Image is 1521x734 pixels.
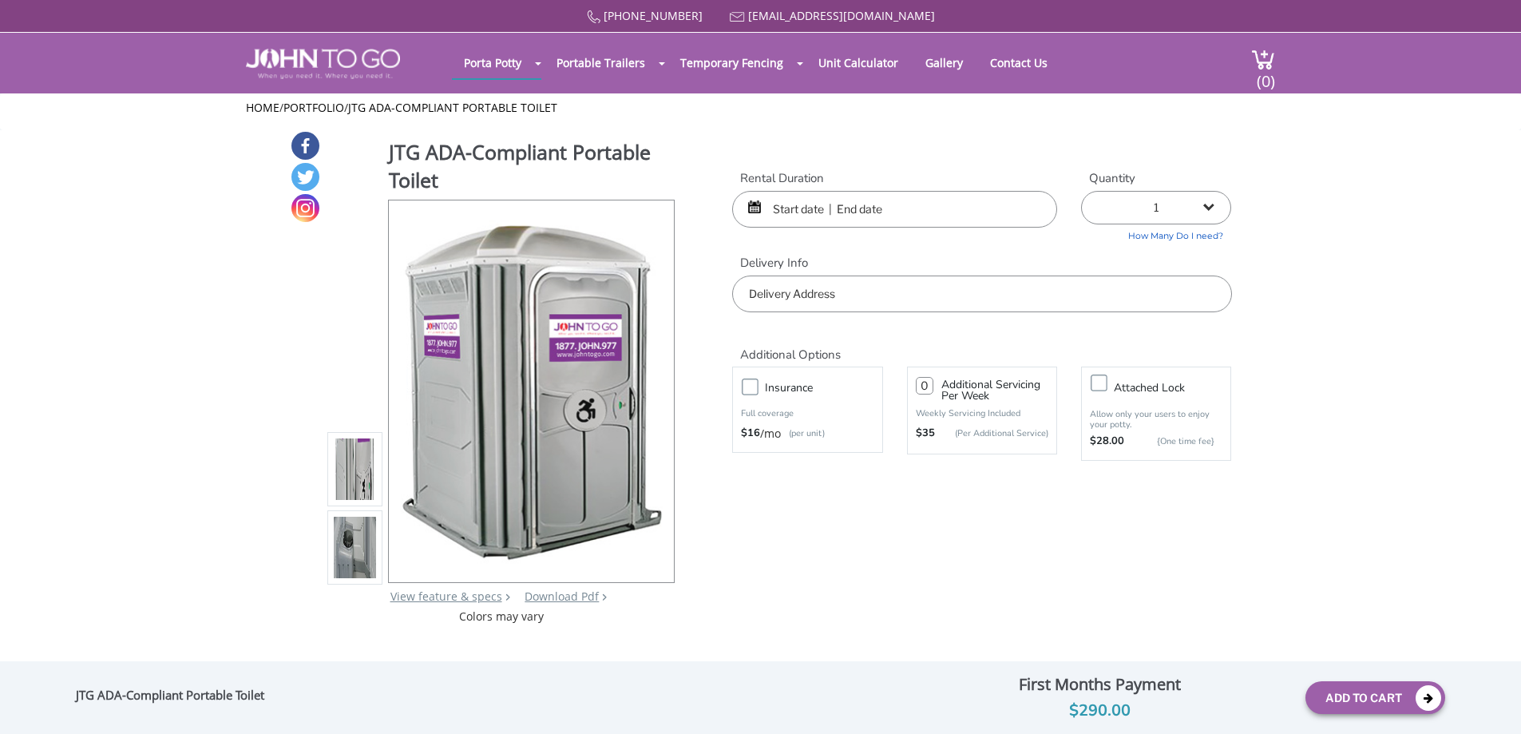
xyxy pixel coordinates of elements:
[1457,670,1521,734] button: Live Chat
[913,47,975,78] a: Gallery
[978,47,1060,78] a: Contact Us
[505,593,510,601] img: right arrow icon
[452,47,533,78] a: Porta Potty
[246,100,279,115] a: Home
[732,276,1231,312] input: Delivery Address
[741,426,760,442] strong: $16
[730,12,745,22] img: Mail
[390,589,502,604] a: View feature & specs
[525,589,599,604] a: Download Pdf
[781,426,825,442] p: (per unit)
[732,170,1057,187] label: Rental Duration
[1132,434,1214,450] p: {One time fee}
[389,138,676,198] h1: JTG ADA-Compliant Portable Toilet
[545,47,657,78] a: Portable Trailers
[668,47,795,78] a: Temporary Fencing
[604,8,703,23] a: [PHONE_NUMBER]
[906,698,1293,724] div: $290.00
[291,132,319,160] a: Facebook
[1090,409,1222,430] p: Allow only your users to enjoy your potty.
[246,100,1275,116] ul: / /
[334,281,377,657] img: Product
[291,163,319,191] a: Twitter
[1081,224,1231,243] a: How Many Do I need?
[246,49,400,79] img: JOHN to go
[76,688,272,708] div: JTG ADA-Compliant Portable Toilet
[1090,434,1124,450] strong: $28.00
[916,407,1048,419] p: Weekly Servicing Included
[806,47,910,78] a: Unit Calculator
[1081,170,1231,187] label: Quantity
[732,328,1231,363] h2: Additional Options
[741,406,873,422] p: Full coverage
[748,8,935,23] a: [EMAIL_ADDRESS][DOMAIN_NAME]
[732,255,1231,272] label: Delivery Info
[1251,49,1275,70] img: cart a
[732,191,1057,228] input: Start date | End date
[291,194,319,222] a: Instagram
[283,100,344,115] a: Portfolio
[906,671,1293,698] div: First Months Payment
[1305,681,1445,714] button: Add To Cart
[741,426,873,442] div: /mo
[348,100,557,115] a: JTG ADA-Compliant Portable Toilet
[1114,378,1238,398] h3: Attached lock
[327,609,676,625] div: Colors may vary
[916,377,933,395] input: 0
[602,593,607,601] img: chevron.png
[941,379,1048,402] h3: Additional Servicing Per Week
[587,10,600,24] img: Call
[765,378,889,398] h3: Insurance
[916,426,935,442] strong: $35
[400,200,663,577] img: Product
[1256,58,1275,92] span: (0)
[935,427,1048,439] p: (Per Additional Service)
